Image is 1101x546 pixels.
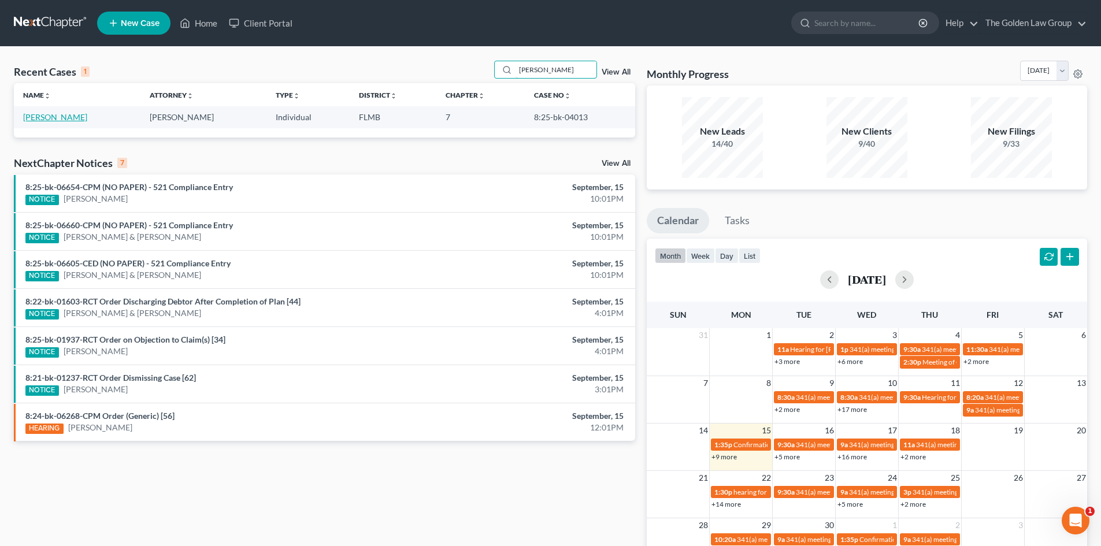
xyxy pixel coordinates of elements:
[963,357,989,366] a: +2 more
[774,452,800,461] a: +5 more
[602,68,631,76] a: View All
[887,376,898,390] span: 10
[698,328,709,342] span: 31
[954,518,961,532] span: 2
[68,422,132,433] a: [PERSON_NAME]
[774,357,800,366] a: +3 more
[840,393,858,402] span: 8:30a
[25,233,59,243] div: NOTICE
[534,91,571,99] a: Case Nounfold_more
[824,471,835,485] span: 23
[1048,310,1063,320] span: Sat
[857,310,876,320] span: Wed
[432,346,624,357] div: 4:01PM
[828,328,835,342] span: 2
[971,125,1052,138] div: New Filings
[733,488,822,496] span: hearing for [PERSON_NAME]
[733,440,866,449] span: Confirmation Hearing for [PERSON_NAME]
[150,91,194,99] a: Attorneyunfold_more
[686,248,715,263] button: week
[25,271,59,281] div: NOTICE
[432,220,624,231] div: September, 15
[900,500,926,508] a: +2 more
[25,385,59,396] div: NOTICE
[900,452,926,461] a: +2 more
[824,518,835,532] span: 30
[796,310,811,320] span: Tue
[828,376,835,390] span: 9
[824,424,835,437] span: 16
[903,345,921,354] span: 9:30a
[293,92,300,99] i: unfold_more
[954,328,961,342] span: 4
[14,156,127,170] div: NextChapter Notices
[837,500,863,508] a: +5 more
[891,518,898,532] span: 1
[761,424,772,437] span: 15
[715,248,739,263] button: day
[714,535,736,544] span: 10:20a
[25,195,59,205] div: NOTICE
[117,158,127,168] div: 7
[516,61,596,78] input: Search by name...
[887,471,898,485] span: 24
[525,106,635,128] td: 8:25-bk-04013
[432,296,624,307] div: September, 15
[432,384,624,395] div: 3:01PM
[777,440,795,449] span: 9:30a
[887,424,898,437] span: 17
[432,193,624,205] div: 10:01PM
[777,535,785,544] span: 9a
[777,345,789,354] span: 11a
[602,159,631,168] a: View All
[432,269,624,281] div: 10:01PM
[850,345,961,354] span: 341(a) meeting for [PERSON_NAME]
[903,358,921,366] span: 2:30p
[432,372,624,384] div: September, 15
[682,125,763,138] div: New Leads
[774,405,800,414] a: +2 more
[975,406,1087,414] span: 341(a) meeting for [PERSON_NAME]
[390,92,397,99] i: unfold_more
[891,328,898,342] span: 3
[840,488,848,496] span: 9a
[840,440,848,449] span: 9a
[837,357,863,366] a: +6 more
[14,65,90,79] div: Recent Cases
[840,535,858,544] span: 1:35p
[777,488,795,496] span: 9:30a
[916,440,1028,449] span: 341(a) meeting for [PERSON_NAME]
[987,310,999,320] span: Fri
[922,358,1051,366] span: Meeting of Creditors for [PERSON_NAME]
[670,310,687,320] span: Sun
[25,220,233,230] a: 8:25-bk-06660-CPM (NO PAPER) - 521 Compliance Entry
[950,376,961,390] span: 11
[921,310,938,320] span: Thu
[64,231,201,243] a: [PERSON_NAME] & [PERSON_NAME]
[777,393,795,402] span: 8:30a
[432,258,624,269] div: September, 15
[826,125,907,138] div: New Clients
[971,138,1052,150] div: 9/33
[1013,424,1024,437] span: 19
[714,208,760,233] a: Tasks
[966,345,988,354] span: 11:30a
[950,471,961,485] span: 25
[1076,424,1087,437] span: 20
[64,307,201,319] a: [PERSON_NAME] & [PERSON_NAME]
[714,488,732,496] span: 1:30p
[276,91,300,99] a: Typeunfold_more
[25,347,59,358] div: NOTICE
[761,518,772,532] span: 29
[711,500,741,508] a: +14 more
[848,273,886,285] h2: [DATE]
[1013,376,1024,390] span: 12
[647,208,709,233] a: Calendar
[849,440,1022,449] span: 341(a) meeting for [PERSON_NAME] & [PERSON_NAME]
[25,335,225,344] a: 8:25-bk-01937-RCT Order on Objection to Claim(s) [34]
[711,452,737,461] a: +9 more
[81,66,90,77] div: 1
[698,471,709,485] span: 21
[564,92,571,99] i: unfold_more
[840,345,848,354] span: 1p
